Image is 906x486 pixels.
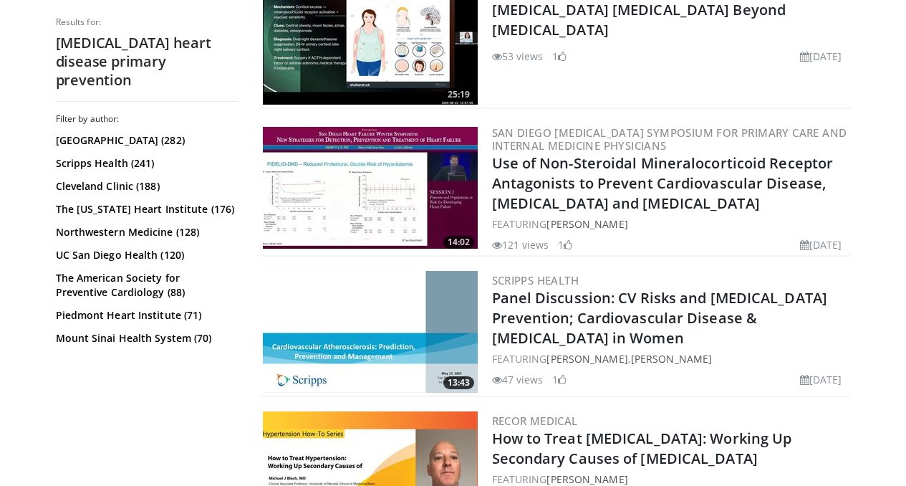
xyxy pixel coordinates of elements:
[800,237,842,252] li: [DATE]
[552,49,567,64] li: 1
[492,288,828,348] a: Panel Discussion: CV Risks and [MEDICAL_DATA] Prevention; Cardiovascular Disease & [MEDICAL_DATA]...
[492,49,544,64] li: 53 views
[56,248,235,262] a: UC San Diego Health (120)
[492,414,578,428] a: Recor Medical
[546,217,627,231] a: [PERSON_NAME]
[492,153,834,213] a: Use of Non-Steroidal Mineralocorticoid Receptor Antagonists to Prevent Cardiovascular Disease, [M...
[492,273,579,287] a: Scripps Health
[443,88,474,101] span: 25:19
[56,331,235,346] a: Mount Sinai Health System (70)
[56,34,238,90] h2: [MEDICAL_DATA] heart disease primary prevention
[56,133,235,148] a: [GEOGRAPHIC_DATA] (282)
[492,216,848,232] div: FEATURING
[56,202,235,216] a: The [US_STATE] Heart Institute (176)
[492,351,848,366] div: FEATURING ,
[443,236,474,249] span: 14:02
[552,372,567,387] li: 1
[800,372,842,387] li: [DATE]
[492,125,847,153] a: San Diego [MEDICAL_DATA] Symposium for Primary Care and Internal Medicine Physicians
[56,16,238,28] p: Results for:
[56,308,235,323] a: Piedmont Heart Institute (71)
[546,472,627,486] a: [PERSON_NAME]
[263,127,478,249] a: 14:02
[56,225,235,239] a: Northwestern Medicine (128)
[492,237,549,252] li: 121 views
[492,372,544,387] li: 47 views
[263,271,478,393] a: 13:43
[56,156,235,171] a: Scripps Health (241)
[558,237,572,252] li: 1
[263,127,478,249] img: dcfa4de4-d02f-4171-8f7d-1de0df2229cc.300x170_q85_crop-smart_upscale.jpg
[263,271,478,393] img: 3b5564fc-f777-4ad2-bed2-6a348bf1e6c0.300x170_q85_crop-smart_upscale.jpg
[631,352,712,366] a: [PERSON_NAME]
[546,352,627,366] a: [PERSON_NAME]
[492,429,792,468] a: How to Treat [MEDICAL_DATA]: Working Up Secondary Causes of [MEDICAL_DATA]
[800,49,842,64] li: [DATE]
[443,376,474,389] span: 13:43
[56,271,235,300] a: The American Society for Preventive Cardiology (88)
[56,179,235,194] a: Cleveland Clinic (188)
[56,113,238,125] h3: Filter by author:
